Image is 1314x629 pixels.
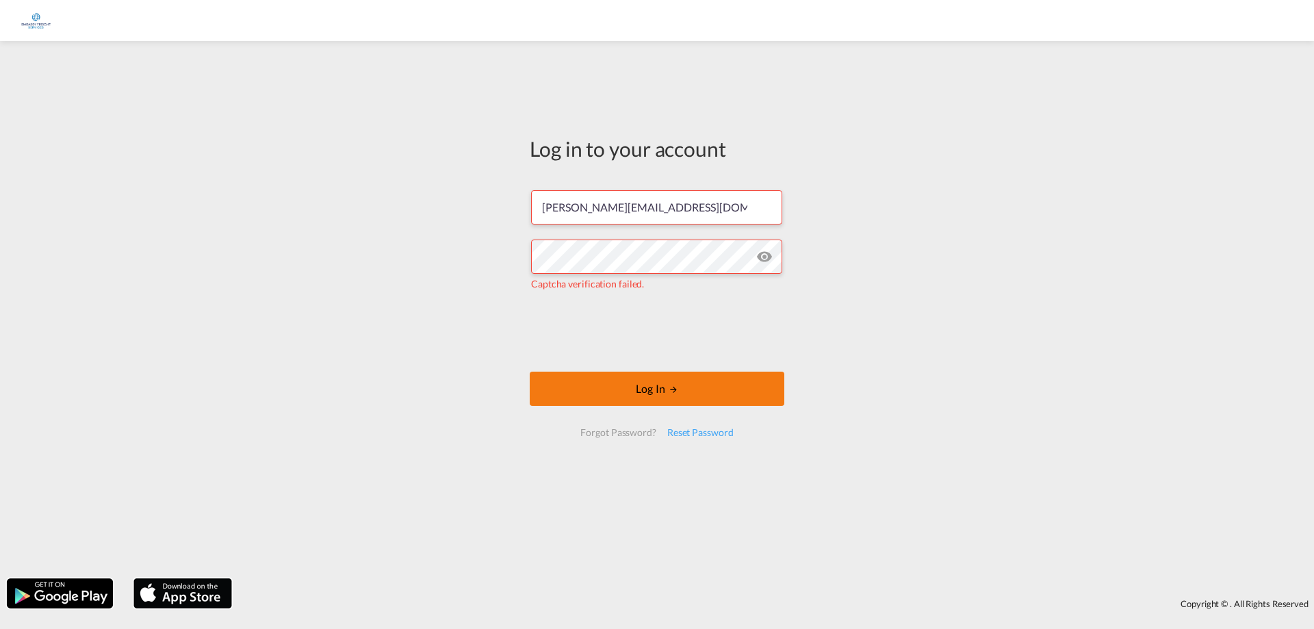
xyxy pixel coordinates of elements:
[132,577,233,610] img: apple.png
[530,134,784,163] div: Log in to your account
[239,592,1314,615] div: Copyright © . All Rights Reserved
[530,372,784,406] button: LOGIN
[662,420,739,445] div: Reset Password
[575,420,661,445] div: Forgot Password?
[21,5,51,36] img: 6a2c35f0b7c411ef99d84d375d6e7407.jpg
[531,190,782,224] input: Enter email/phone number
[531,278,644,290] span: Captcha verification failed.
[5,577,114,610] img: google.png
[756,248,773,265] md-icon: icon-eye-off
[553,305,761,358] iframe: reCAPTCHA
